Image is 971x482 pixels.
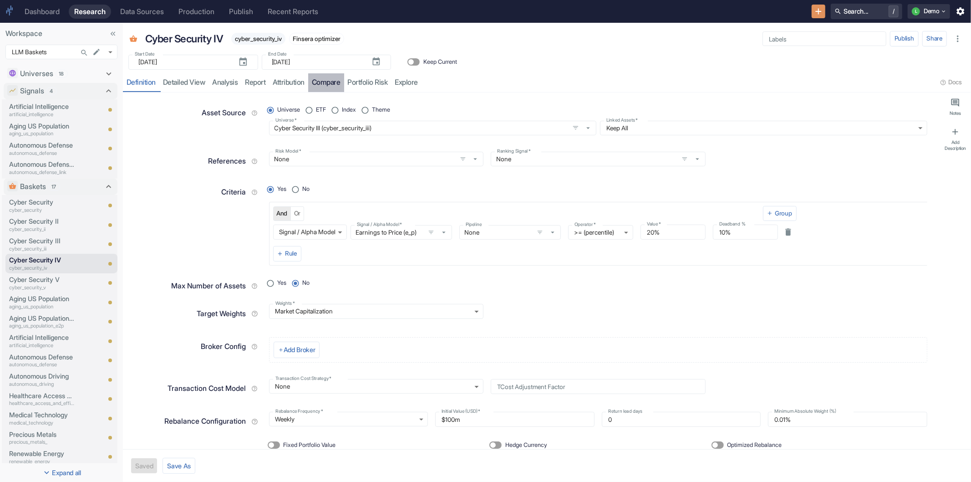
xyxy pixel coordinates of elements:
span: Basket [129,35,137,45]
button: edit [90,46,103,58]
button: Publish [890,31,919,46]
p: Precious Metals [9,430,75,440]
button: open filters [570,122,581,133]
p: renewable_energy [9,458,75,466]
button: open filters [426,227,437,238]
p: Broker Config [201,341,246,352]
label: Ranking Signal [497,148,531,155]
p: autonomous_defense [9,149,75,157]
p: autonomous_defense_link [9,169,75,176]
button: open filters [458,154,468,164]
div: Dashboard [25,7,60,16]
a: Precious Metalsprecious_metals_ [9,430,75,446]
p: Autonomous Defense Link [9,159,75,169]
span: Earnings to Price (e_p) [351,225,452,240]
span: cyber_security_iv [231,35,285,42]
button: open filters [679,154,690,164]
p: Cyber Security II [9,216,75,226]
p: cyber_security_iv [9,264,75,272]
div: Data Sources [120,7,164,16]
div: LLM Baskets [5,45,117,59]
label: Initial Value (USD) [442,408,480,415]
a: Cyber Security IIIcyber_security_iii [9,236,75,252]
div: Definition [127,78,156,87]
p: Transaction Cost Model [168,383,246,394]
p: Cyber Security IV [9,255,75,265]
label: Linked Assets [606,117,638,124]
a: compare [308,73,344,92]
div: Market Capitalization [269,304,484,318]
div: >= (percentile) [568,225,633,240]
label: Rebalance Frequency [275,408,323,415]
label: Deadband % [719,221,746,228]
p: Rebalance Configuration [164,416,246,427]
a: Publish [224,5,259,19]
a: Autonomous Defenseautonomous_defense [9,140,75,157]
label: Universe [275,117,297,124]
button: Expand all [2,465,121,480]
label: Weights [275,300,295,307]
p: Cyber Security IV [145,31,224,46]
div: Baskets17 [4,179,117,195]
p: Medical Technology [9,410,75,420]
div: None [269,379,484,394]
p: autonomous_defense [9,361,75,369]
a: Aging US Populationaging_us_population [9,294,75,310]
label: Minimum Absolute Weight (%) [774,408,836,415]
div: Research [74,7,106,16]
span: Hedge Currency [505,441,547,450]
p: medical_technology [9,419,75,427]
button: Collapse Sidebar [107,27,119,40]
a: Cyber Security IVcyber_security_iv [9,255,75,272]
div: position [269,183,317,196]
button: Share [922,31,947,46]
p: Aging US Population | E2P [9,313,75,323]
input: yyyy-mm-dd [138,55,231,70]
span: Yes [277,279,286,287]
span: Universe [277,106,300,114]
p: Cyber Security III [9,236,75,246]
button: Group [763,206,797,221]
a: detailed view [159,73,209,92]
a: Aging US Populationaging_us_population [9,121,75,138]
span: No [302,185,310,194]
button: Rule [273,246,301,262]
a: Portfolio Risk [344,73,391,92]
a: Cyber Security Vcyber_security_v [9,275,75,291]
span: 18 [56,70,67,78]
p: Signals [20,86,45,97]
a: Dashboard [19,5,65,19]
span: 4 [47,87,56,95]
a: Recent Reports [262,5,324,19]
div: Cyber Security IV [143,29,226,49]
button: Delete rule [781,225,796,240]
label: Risk Model [275,148,301,155]
a: Artificial Intelligenceartificial_intelligence [9,102,75,118]
a: Healthcare Access and Efficiencyhealthcare_access_and_efficiency [9,391,75,407]
div: L [912,7,920,15]
div: Recent Reports [268,7,318,16]
div: Add Description [944,139,967,151]
p: aging_us_population [9,130,75,138]
label: Pipeline [466,221,482,228]
p: Criteria [221,187,246,198]
a: Autonomous Defenseautonomous_defense [9,352,75,369]
p: artificial_intelligence [9,342,75,349]
span: Optimized Rebalance [727,441,782,450]
p: Cyber Security V [9,275,75,285]
p: Universes [20,68,54,79]
p: aging_us_population [9,303,75,311]
span: No [302,279,310,287]
label: Operator [574,221,596,228]
p: Autonomous Defense [9,352,75,362]
button: Notes [942,94,969,120]
button: Search in Workspace... [78,46,91,59]
span: Cyber Security III (cyber_security_iii) [269,121,596,135]
label: Signal / Alpha Model [357,221,402,228]
div: Publish [229,7,253,16]
span: Yes [277,185,286,194]
a: Cyber Securitycyber_security [9,197,75,214]
span: 17 [49,183,60,191]
p: Max Number of Assets [171,281,246,292]
a: Cyber Security IIcyber_security_ii [9,216,75,233]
